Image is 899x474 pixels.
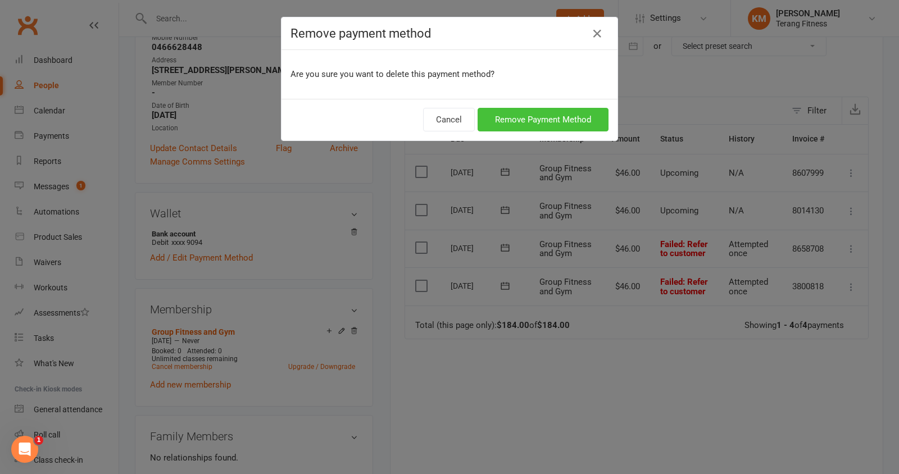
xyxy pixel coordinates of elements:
button: Remove Payment Method [478,108,609,131]
span: 1 [34,436,43,445]
p: Are you sure you want to delete this payment method? [290,67,609,81]
h4: Remove payment method [290,26,609,40]
button: Cancel [423,108,475,131]
button: Close [588,25,606,43]
iframe: Intercom live chat [11,436,38,463]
